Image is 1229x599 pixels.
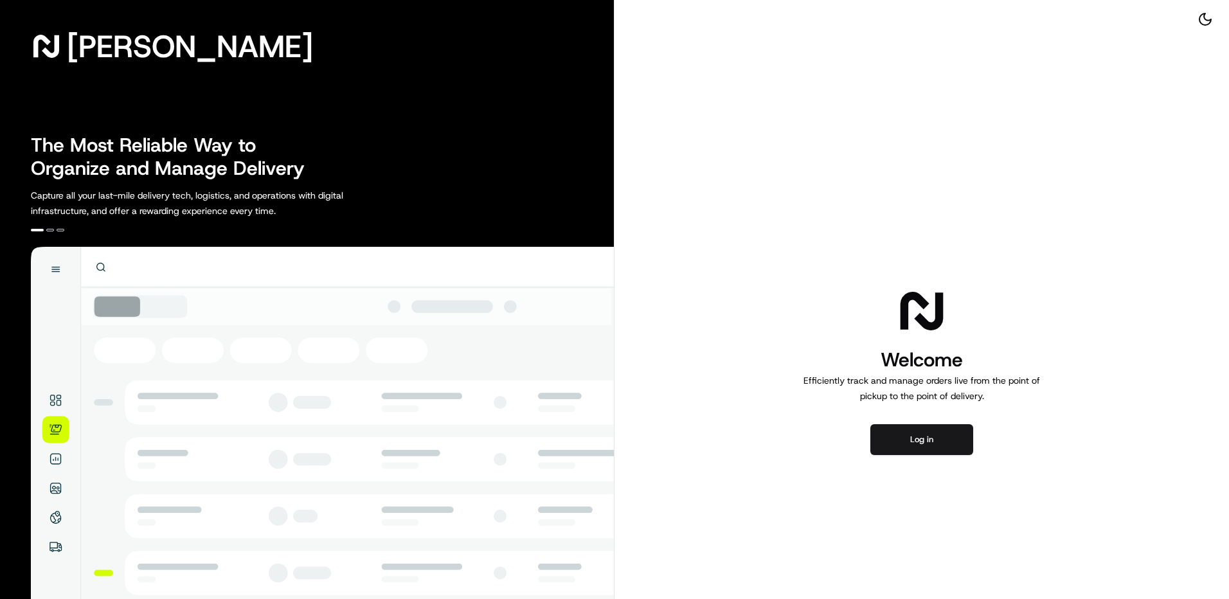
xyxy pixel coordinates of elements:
h2: The Most Reliable Way to Organize and Manage Delivery [31,134,319,180]
h1: Welcome [798,347,1045,373]
p: Capture all your last-mile delivery tech, logistics, and operations with digital infrastructure, ... [31,188,401,219]
button: Log in [870,424,973,455]
span: [PERSON_NAME] [67,33,313,59]
p: Efficiently track and manage orders live from the point of pickup to the point of delivery. [798,373,1045,404]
